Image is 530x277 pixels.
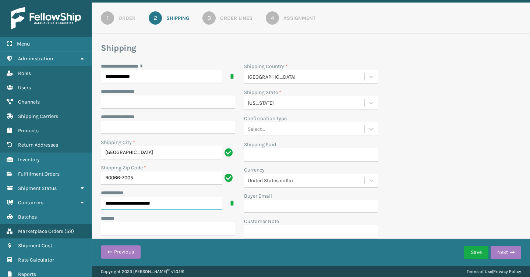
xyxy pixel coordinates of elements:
div: Select... [248,125,265,133]
label: Buyer Email [244,192,272,200]
span: Batches [18,214,37,220]
label: Shipping Country [244,62,287,70]
label: Confirmation Type [244,115,287,122]
span: ( 59 ) [64,228,74,234]
label: Shipping City [101,138,135,146]
span: Administration [18,55,53,62]
span: Shipment Cost [18,242,52,249]
div: United States dollar [248,177,365,184]
label: Shipping State [244,89,281,96]
span: Containers [18,199,43,206]
span: Shipment Status [18,185,57,191]
div: 4 [266,11,279,25]
div: [GEOGRAPHIC_DATA] [248,73,365,81]
label: Currency [244,166,265,174]
p: Copyright 2023 [PERSON_NAME]™ v 1.0.191 [101,266,184,277]
span: Products [18,127,39,134]
span: Inventory [18,157,40,163]
a: Terms of Use [467,269,492,274]
div: 3 [202,11,216,25]
button: Save [464,246,488,259]
div: 2 [149,11,162,25]
span: Menu [17,41,30,47]
h3: Shipping [101,43,521,54]
span: Shipping Carriers [18,113,58,119]
div: [US_STATE] [248,99,365,107]
span: Users [18,84,31,91]
label: Customer Note [244,217,279,225]
a: Privacy Policy [493,269,521,274]
span: Return Addresses [18,142,58,148]
button: Previous [101,245,141,259]
div: Order [119,14,135,22]
div: 1 [101,11,114,25]
span: Rate Calculator [18,257,54,263]
span: Marketplace Orders [18,228,63,234]
img: logo [11,7,81,29]
div: Order Lines [220,14,252,22]
button: Next [491,246,521,259]
div: Shipping [166,14,189,22]
div: Assignment [283,14,315,22]
label: Shipping Paid [244,141,276,148]
span: Channels [18,99,40,105]
div: | [467,266,521,277]
label: Shipping Zip Code [101,164,146,172]
span: Roles [18,70,31,76]
span: Fulfillment Orders [18,171,60,177]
